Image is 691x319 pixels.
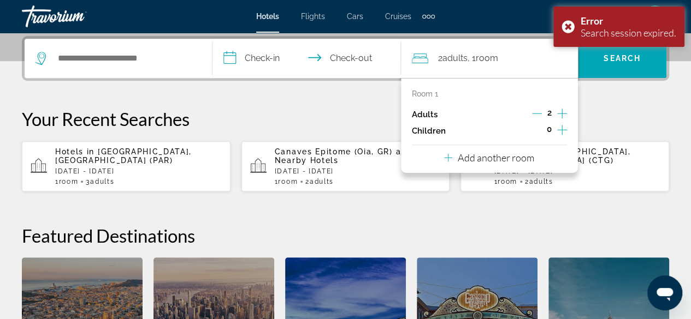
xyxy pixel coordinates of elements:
[529,178,553,185] span: Adults
[531,124,541,137] button: Decrement children
[412,127,446,136] p: Children
[55,147,95,156] span: Hotels in
[442,53,468,63] span: Adults
[641,5,669,28] button: User Menu
[547,125,552,134] span: 0
[525,178,553,185] span: 2
[22,108,669,130] p: Your Recent Searches
[59,178,79,185] span: Room
[275,147,412,165] span: and Nearby Hotels
[444,145,534,167] button: Add another room
[310,178,334,185] span: Adults
[401,39,578,78] button: Travelers: 2 adults, 0 children
[278,178,298,185] span: Room
[25,39,666,78] div: Search widget
[22,141,231,192] button: Hotels in [GEOGRAPHIC_DATA], [GEOGRAPHIC_DATA] (PAR)[DATE] - [DATE]1Room3Adults
[275,167,441,175] p: [DATE] - [DATE]
[547,109,552,117] span: 2
[55,167,222,175] p: [DATE] - [DATE]
[476,53,498,63] span: Room
[532,108,542,121] button: Decrement adults
[55,147,192,165] span: [GEOGRAPHIC_DATA], [GEOGRAPHIC_DATA] (PAR)
[494,178,517,185] span: 1
[347,12,363,21] a: Cars
[55,178,78,185] span: 1
[256,12,279,21] a: Hotels
[412,110,438,119] p: Adults
[468,51,498,66] span: , 1
[647,275,682,310] iframe: Bouton de lancement de la fenêtre de messagerie
[241,141,450,192] button: Canaves Epitome (Oia, GR) and Nearby Hotels[DATE] - [DATE]1Room2Adults
[422,8,435,25] button: Extra navigation items
[86,178,114,185] span: 3
[301,12,325,21] a: Flights
[22,225,669,246] h2: Featured Destinations
[22,2,131,31] a: Travorium
[581,27,676,39] div: Search session expired.
[494,167,660,175] p: [DATE] - [DATE]
[212,39,400,78] button: Check in and out dates
[305,178,334,185] span: 2
[275,147,393,156] span: Canaves Epitome (Oia, GR)
[90,178,114,185] span: Adults
[275,178,298,185] span: 1
[557,106,567,123] button: Increment adults
[557,123,567,139] button: Increment children
[458,152,534,164] p: Add another room
[604,54,641,63] span: Search
[581,15,676,27] div: Error
[412,89,438,98] p: Room 1
[385,12,411,21] a: Cruises
[498,178,517,185] span: Room
[438,51,468,66] span: 2
[578,39,666,78] button: Search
